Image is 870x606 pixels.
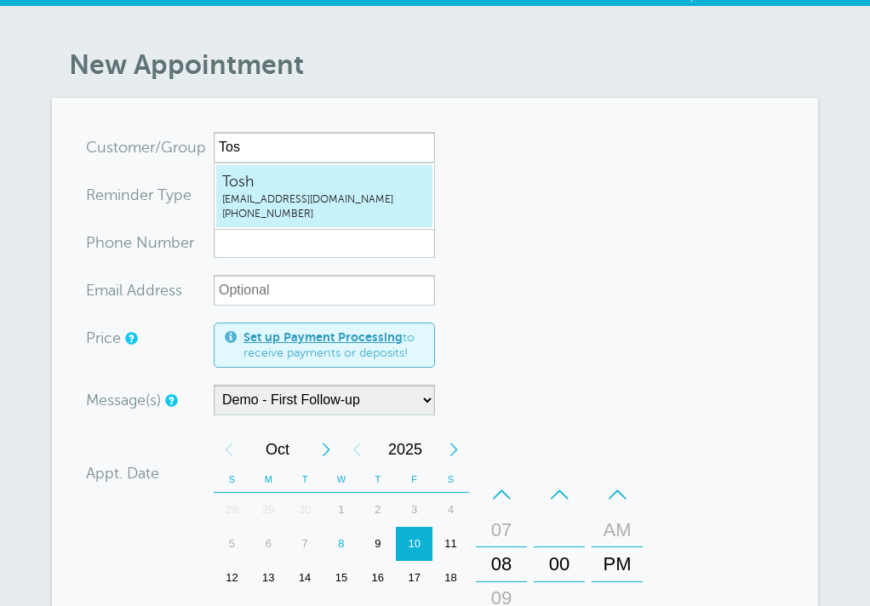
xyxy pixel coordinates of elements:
[432,527,469,561] div: 11
[396,527,432,561] div: 10
[359,527,396,561] div: 9
[323,493,360,527] div: Wednesday, October 1
[86,392,161,408] label: Message(s)
[214,561,250,595] div: 12
[86,140,113,155] span: Cus
[214,493,250,527] div: 28
[323,561,360,595] div: 15
[438,432,469,466] div: Next Year
[287,493,323,527] div: 30
[114,235,157,250] span: ne Nu
[86,283,116,298] span: Ema
[323,561,360,595] div: Wednesday, October 15
[432,561,469,595] div: Saturday, October 18
[214,466,250,493] th: S
[250,493,287,527] div: Monday, September 29
[250,561,287,595] div: Monday, October 13
[69,49,818,81] h1: New Appointment
[359,561,396,595] div: Thursday, October 16
[165,395,175,406] a: You can create different reminder message templates under the Settings tab.
[125,333,135,344] a: An optional price for the appointment. If you set a price, you can include a payment link in your...
[250,493,287,527] div: 29
[396,561,432,595] div: 17
[323,527,360,561] div: 8
[244,432,311,466] span: October
[86,330,121,346] label: Price
[432,493,469,527] div: 4
[396,466,432,493] th: F
[481,547,522,581] div: 08
[214,561,250,595] div: Sunday, October 12
[86,275,214,306] div: ress
[86,235,114,250] span: Pho
[323,527,360,561] div: Today, Wednesday, October 8
[116,283,155,298] span: il Add
[432,561,469,595] div: 18
[359,527,396,561] div: Thursday, October 9
[359,466,396,493] th: T
[86,187,192,203] label: Reminder Type
[372,432,438,466] span: 2025
[287,561,323,595] div: 14
[539,547,580,581] div: 00
[396,493,432,527] div: Friday, October 3
[432,527,469,561] div: Saturday, October 11
[597,547,638,581] div: PM
[86,227,214,258] div: mber
[250,527,287,561] div: Monday, October 6
[243,330,403,344] a: Set up Payment Processing
[214,527,250,561] div: Sunday, October 5
[287,493,323,527] div: Tuesday, September 30
[396,493,432,527] div: 3
[287,527,323,561] div: Tuesday, October 7
[214,275,435,306] input: Optional
[222,207,426,221] span: [PHONE_NUMBER]
[214,432,244,466] div: Previous Month
[432,466,469,493] th: S
[250,527,287,561] div: 6
[86,132,214,163] div: tomer/Group
[287,561,323,595] div: Tuesday, October 14
[341,432,372,466] div: Previous Year
[323,466,360,493] th: W
[597,513,638,547] div: AM
[243,330,424,360] span: to receive payments or deposits!
[222,192,426,207] span: [EMAIL_ADDRESS][DOMAIN_NAME]
[250,466,287,493] th: M
[222,171,426,192] span: Tosh
[432,493,469,527] div: Saturday, October 4
[214,493,250,527] div: Sunday, September 28
[250,561,287,595] div: 13
[359,493,396,527] div: Thursday, October 2
[396,527,432,561] div: Friday, October 10
[287,527,323,561] div: 7
[287,466,323,493] th: T
[323,493,360,527] div: 1
[481,513,522,547] div: 07
[359,561,396,595] div: 16
[86,466,159,481] label: Appt. Date
[396,561,432,595] div: Friday, October 17
[214,527,250,561] div: 5
[311,432,341,466] div: Next Month
[359,493,396,527] div: 2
